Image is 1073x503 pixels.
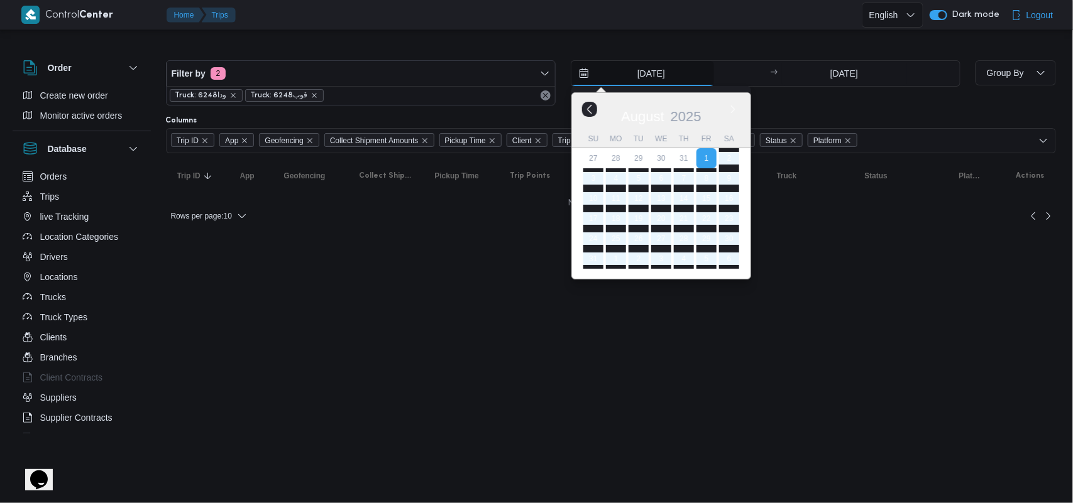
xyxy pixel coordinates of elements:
span: Geofencing [259,133,319,147]
button: Orders [18,166,146,187]
span: Rows per page : 10 [171,208,232,224]
span: Collect Shipment Amounts [360,171,412,181]
span: Status [766,134,787,148]
button: Supplier Contracts [18,408,146,428]
span: Clients [40,330,67,345]
button: Filter by2 active filters [167,61,555,86]
button: Devices [18,428,146,448]
button: Remove [538,88,553,103]
b: Center [80,11,114,20]
span: App [219,133,254,147]
span: Status [760,133,803,147]
a: Next page, 2 [1041,208,1056,224]
button: Locations [18,267,146,287]
input: Press the down key to enter a popover containing a calendar. Press the escape key to close the po... [571,61,714,86]
button: Trips [18,187,146,207]
div: day-6 [719,249,739,269]
span: Pickup Time [445,134,486,148]
div: day-9 [719,168,739,188]
span: Trip Points [510,171,551,181]
span: Client Contracts [40,370,103,385]
img: X8yXhbKr1z7QwAAAABJRU5ErkJggg== [21,6,40,24]
button: Next month [728,104,738,114]
div: day-7 [674,168,694,188]
button: Remove Geofencing from selection in this group [306,137,314,144]
div: day-5 [629,168,649,188]
button: Remove Pickup Time from selection in this group [488,137,496,144]
div: day-29 [696,229,717,249]
span: Filter by [172,66,206,81]
button: Trip IDSorted in descending order [172,166,223,186]
button: Pickup Time [430,166,493,186]
input: Press the down key to open a popover containing a calendar. [782,61,907,86]
span: Trip Points [553,133,610,147]
div: day-30 [719,229,739,249]
div: day-24 [583,229,603,249]
div: day-16 [719,188,739,208]
span: App [240,171,255,181]
button: Trucks [18,287,146,307]
div: day-22 [696,208,717,229]
span: Trip ID [177,134,199,148]
div: day-13 [651,188,671,208]
button: Suppliers [18,387,146,408]
button: live Tracking [18,207,146,227]
button: Geofencing [279,166,342,186]
div: day-12 [629,188,649,208]
span: August [621,109,664,124]
button: Clients [18,327,146,347]
span: Devices [40,430,72,445]
span: Trucks [40,289,66,305]
span: App [225,134,238,148]
div: day-3 [651,249,671,269]
button: Remove Client from selection in this group [534,137,542,144]
button: Remove Status from selection in this group [790,137,797,144]
label: Columns [166,116,197,126]
span: 2025 [670,109,701,124]
span: Group By [987,68,1024,78]
span: Trip ID [171,133,215,147]
button: Platform [954,166,987,186]
div: day-21 [674,208,694,229]
div: day-8 [696,168,717,188]
span: Drivers [40,249,68,264]
span: Client [512,134,532,148]
button: Truck Types [18,307,146,327]
span: Status [865,171,888,181]
div: day-17 [583,208,603,229]
span: Pickup Time [439,133,502,147]
button: Logout [1006,3,1059,28]
div: day-15 [696,188,717,208]
div: day-26 [629,229,649,249]
div: day-2 [719,148,739,168]
iframe: chat widget [13,453,53,490]
button: Group By [976,60,1056,85]
span: Truck: قوب6248 [245,89,324,102]
div: day-18 [606,208,626,229]
div: day-5 [696,249,717,269]
button: Previous Month [583,103,595,115]
span: Actions [1016,171,1045,181]
div: Tu [629,130,649,148]
div: We [651,130,671,148]
div: day-27 [583,148,603,168]
button: App [235,166,267,186]
span: Truck: ودا6248 [170,89,243,102]
button: Home [167,8,204,23]
span: Supplier Contracts [40,410,113,425]
span: Platform [808,133,857,147]
button: Location Categories [18,227,146,247]
div: day-25 [606,229,626,249]
button: Rows per page:10 [166,208,252,224]
div: day-23 [719,208,739,229]
span: Truck: ودا6248 [175,90,227,101]
button: Remove App from selection in this group [241,137,248,144]
center: No trips in this page [166,198,1056,208]
div: day-1 [606,249,626,269]
span: Trips [40,189,60,204]
div: Fr [696,130,717,148]
button: Open list of options [1038,136,1048,146]
div: day-4 [674,249,694,269]
div: day-28 [674,229,694,249]
div: day-2 [629,249,649,269]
